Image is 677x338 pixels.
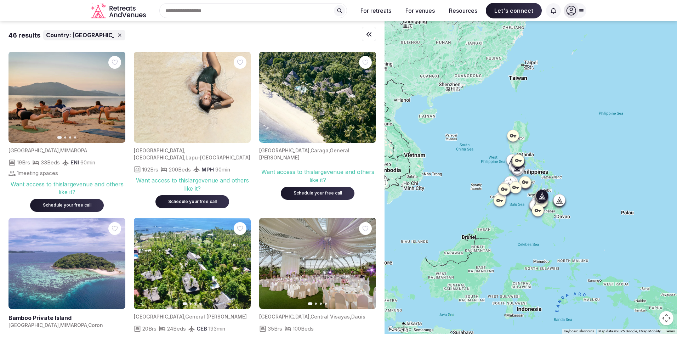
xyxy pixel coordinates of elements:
[183,302,187,305] button: Go to slide 1
[30,201,104,208] a: Schedule your free call
[142,166,158,173] span: 192 Brs
[73,31,133,39] span: [GEOGRAPHIC_DATA]
[659,311,673,325] button: Map camera controls
[39,202,95,208] div: Schedule your free call
[189,303,192,305] button: Go to slide 2
[325,303,327,305] button: Go to slide 4
[293,325,314,332] span: 100 Beds
[197,325,207,332] span: CEB
[386,325,410,334] img: Google
[308,302,313,305] button: Go to slide 1
[309,314,311,320] span: ,
[134,147,184,153] span: [GEOGRAPHIC_DATA]
[259,147,309,153] span: [GEOGRAPHIC_DATA]
[134,176,251,192] div: Want access to this large venue and others like it?
[400,3,440,18] button: For venues
[134,314,184,320] span: [GEOGRAPHIC_DATA]
[59,147,60,153] span: ,
[355,3,397,18] button: For retreats
[311,314,350,320] span: Central Visayas
[134,52,251,143] img: Featured image for venue
[17,159,30,166] span: 19 Brs
[289,190,346,196] div: Schedule your free call
[443,3,483,18] button: Resources
[8,147,59,153] span: [GEOGRAPHIC_DATA]
[155,197,229,204] a: Schedule your free call
[194,303,197,305] button: Go to slide 3
[8,322,59,328] span: [GEOGRAPHIC_DATA]
[215,166,230,173] span: 90 min
[57,136,62,139] button: Go to slide 1
[80,159,95,166] span: 60 min
[259,218,376,309] img: Featured image for venue
[386,325,410,334] a: Open this area in Google Maps (opens a new window)
[598,329,661,333] span: Map data ©2025 Google, TMap Mobility
[350,314,351,320] span: ,
[8,218,125,309] a: View Bamboo Private Island
[309,147,311,153] span: ,
[186,154,250,160] span: Lapu-[GEOGRAPHIC_DATA]
[185,314,247,320] span: General [PERSON_NAME]
[164,199,221,205] div: Schedule your free call
[74,136,76,139] button: Go to slide 4
[69,136,71,139] button: Go to slide 3
[184,147,186,153] span: ,
[486,3,542,18] span: Let's connect
[315,303,317,305] button: Go to slide 2
[184,314,185,320] span: ,
[169,166,191,173] span: 200 Beds
[564,329,594,334] button: Keyboard shortcuts
[351,314,365,320] span: Dauis
[209,325,225,332] span: 193 min
[41,159,60,166] span: 33 Beds
[88,322,103,328] span: Coron
[259,52,376,143] img: Featured image for venue
[329,147,330,153] span: ,
[167,325,186,332] span: 24 Beds
[134,218,251,309] img: Featured image for venue
[201,166,214,173] span: MPH
[268,325,282,332] span: 35 Brs
[46,31,71,39] span: Country:
[91,3,147,19] a: Visit the homepage
[259,314,309,320] span: [GEOGRAPHIC_DATA]
[59,322,60,328] span: ,
[60,322,87,328] span: MIMAROPA
[17,169,58,177] span: 1 meeting spaces
[311,147,329,153] span: Caraga
[281,189,354,196] a: Schedule your free call
[8,52,125,143] img: Featured image for venue
[184,154,186,160] span: ,
[8,180,125,196] div: Want access to this large venue and others like it?
[142,325,157,332] span: 20 Brs
[64,136,66,139] button: Go to slide 2
[259,168,376,184] div: Want access to this large venue and others like it?
[665,329,675,333] a: Terms (opens in new tab)
[259,147,349,160] span: General [PERSON_NAME]
[70,159,79,166] span: ENI
[199,303,201,305] button: Go to slide 4
[134,154,184,160] span: [GEOGRAPHIC_DATA]
[60,147,87,153] span: MIMAROPA
[91,3,147,19] svg: Retreats and Venues company logo
[8,31,40,40] div: 46 results
[8,314,125,322] h2: Bamboo Private Island
[320,303,322,305] button: Go to slide 3
[87,322,88,328] span: ,
[8,314,125,322] a: View venue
